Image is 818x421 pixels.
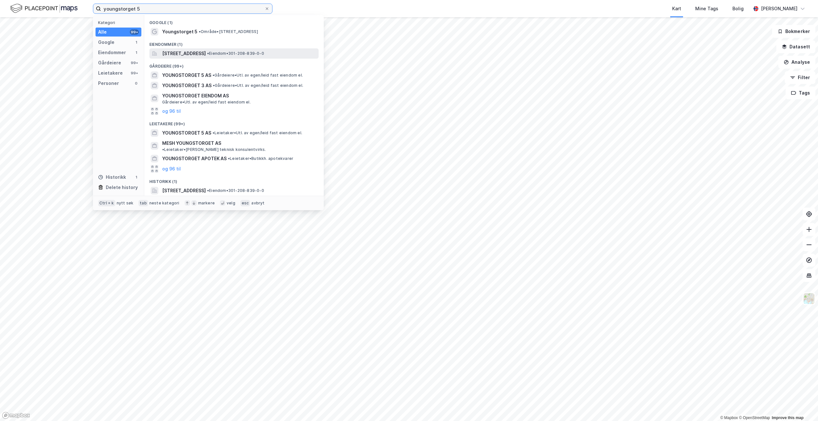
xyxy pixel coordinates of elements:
div: Historikk [98,173,126,181]
span: • [213,73,214,78]
div: 1 [134,40,139,45]
div: markere [198,201,215,206]
span: YOUNGSTORGET APOTEK AS [162,155,227,162]
span: Leietaker • Butikkh. apotekvarer [228,156,293,161]
div: 99+ [130,60,139,65]
div: Leietakere (99+) [144,116,324,128]
span: • [207,51,209,56]
div: 99+ [130,70,139,76]
a: Mapbox homepage [2,412,30,419]
a: Improve this map [772,416,804,420]
div: nytt søk [117,201,134,206]
div: Ctrl + k [98,200,115,206]
span: YOUNGSTORGET 5 AS [162,71,211,79]
div: Kontrollprogram for chat [786,390,818,421]
img: Z [803,293,815,305]
div: Historikk (1) [144,174,324,186]
div: neste kategori [149,201,179,206]
iframe: Chat Widget [786,390,818,421]
input: Søk på adresse, matrikkel, gårdeiere, leietakere eller personer [101,4,264,13]
button: og 96 til [162,107,181,115]
div: velg [227,201,235,206]
div: Personer [98,79,119,87]
div: Bolig [732,5,744,12]
div: Google (1) [144,15,324,27]
span: [STREET_ADDRESS] [162,50,206,57]
button: Filter [785,71,815,84]
button: Bokmerker [772,25,815,38]
div: tab [138,200,148,206]
div: 0 [134,81,139,86]
span: • [213,130,214,135]
div: Eiendommer (1) [144,37,324,48]
span: Leietaker • Utl. av egen/leid fast eiendom el. [213,130,302,136]
a: Mapbox [720,416,738,420]
a: OpenStreetMap [739,416,770,420]
div: Kategori [98,20,141,25]
span: Eiendom • 301-208-839-0-0 [207,188,264,193]
button: og 96 til [162,165,181,173]
span: MESH YOUNGSTORGET AS [162,139,221,147]
span: Youngstorget 5 [162,28,197,36]
div: Kart [672,5,681,12]
span: Gårdeiere • Utl. av egen/leid fast eiendom el. [162,100,251,105]
div: Delete history [106,184,138,191]
div: Eiendommer [98,49,126,56]
span: YOUNGSTORGET EIENDOM AS [162,92,316,100]
div: Leietakere [98,69,123,77]
span: • [228,156,230,161]
span: • [207,188,209,193]
div: 1 [134,175,139,180]
div: Mine Tags [695,5,718,12]
span: [STREET_ADDRESS] [162,187,206,194]
div: avbryt [251,201,264,206]
div: Gårdeiere [98,59,121,67]
span: • [213,83,215,88]
div: Google [98,38,114,46]
div: Alle [98,28,107,36]
span: Gårdeiere • Utl. av egen/leid fast eiendom el. [213,73,303,78]
button: Tags [786,87,815,99]
span: YOUNGSTORGET 5 AS [162,129,211,137]
img: logo.f888ab2527a4732fd821a326f86c7f29.svg [10,3,78,14]
span: Eiendom • 301-208-839-0-0 [207,51,264,56]
button: Datasett [776,40,815,53]
span: • [199,29,201,34]
span: • [162,147,164,152]
div: Gårdeiere (99+) [144,59,324,70]
button: Analyse [778,56,815,69]
span: Område • [STREET_ADDRESS] [199,29,258,34]
span: Gårdeiere • Utl. av egen/leid fast eiendom el. [213,83,303,88]
div: esc [240,200,250,206]
span: YOUNGSTORGET 3 AS [162,82,212,89]
div: 99+ [130,29,139,35]
div: 1 [134,50,139,55]
span: Leietaker • [PERSON_NAME] teknisk konsulentvirks. [162,147,266,152]
div: [PERSON_NAME] [761,5,797,12]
